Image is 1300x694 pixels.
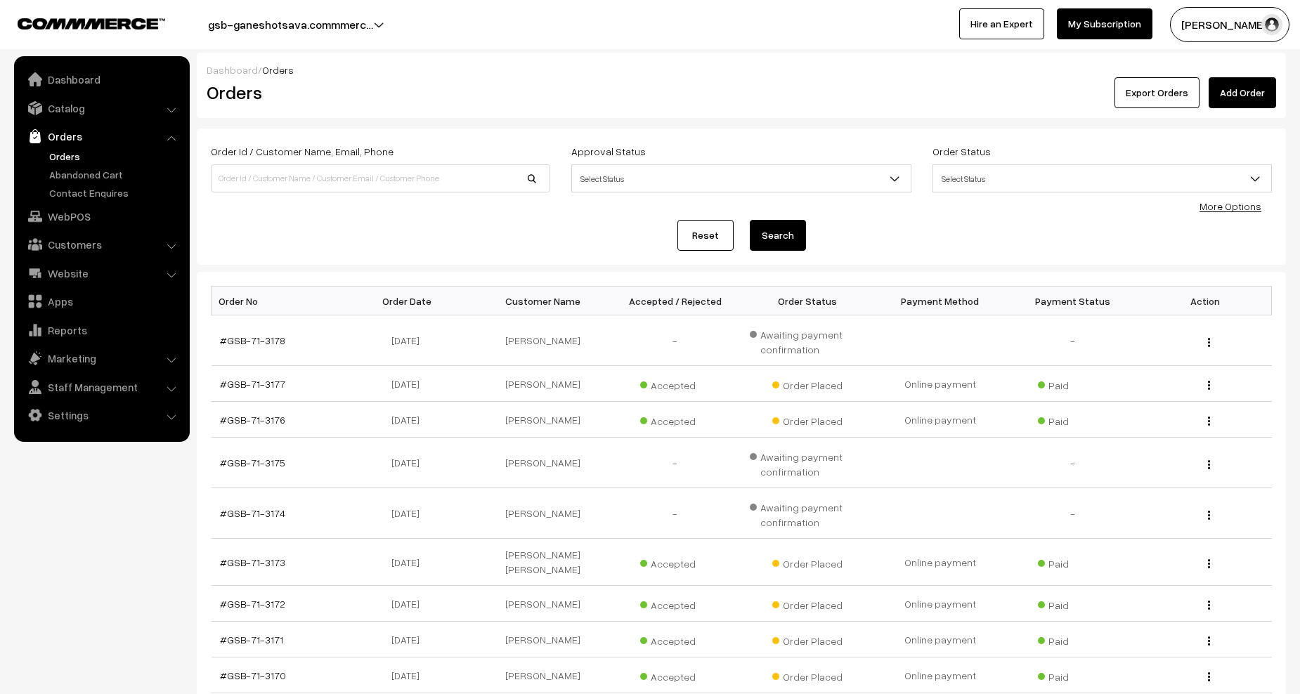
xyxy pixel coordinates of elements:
img: COMMMERCE [18,18,165,29]
a: Catalog [18,96,185,121]
td: - [609,488,741,539]
td: [PERSON_NAME] [476,657,609,693]
a: #GSB-71-3174 [220,507,285,519]
span: Orders [262,64,294,76]
span: Accepted [640,410,710,428]
span: Paid [1038,410,1108,428]
a: #GSB-71-3171 [220,634,283,646]
span: Order Placed [772,374,843,393]
td: Online payment [874,622,1007,657]
img: Menu [1208,417,1210,426]
a: WebPOS [18,204,185,229]
td: - [1006,488,1139,539]
td: [DATE] [344,315,476,366]
a: Marketing [18,346,185,371]
span: Awaiting payment confirmation [750,497,866,530]
a: Abandoned Cart [46,167,185,182]
a: Reports [18,317,185,343]
img: Menu [1208,636,1210,646]
td: - [609,438,741,488]
a: Settings [18,402,185,428]
td: Online payment [874,657,1007,693]
a: #GSB-71-3176 [220,414,285,426]
td: [PERSON_NAME] [476,438,609,488]
td: - [609,315,741,366]
a: Dashboard [18,67,185,92]
th: Customer Name [476,287,609,315]
td: Online payment [874,586,1007,622]
th: Order No [212,287,344,315]
a: Add Order [1209,77,1276,108]
td: [PERSON_NAME] [476,366,609,402]
span: Order Placed [772,410,843,428]
a: Hire an Expert [959,8,1044,39]
div: / [207,63,1276,77]
label: Approval Status [571,144,646,159]
span: Paid [1038,594,1108,613]
a: Staff Management [18,374,185,400]
button: Search [750,220,806,251]
a: Reset [677,220,734,251]
td: [PERSON_NAME] [476,402,609,438]
span: Awaiting payment confirmation [750,446,866,479]
span: Accepted [640,594,710,613]
span: Select Status [572,166,910,191]
a: #GSB-71-3175 [220,457,285,469]
img: Menu [1208,601,1210,610]
img: Menu [1208,672,1210,681]
label: Order Status [932,144,991,159]
span: Order Placed [772,666,843,684]
h2: Orders [207,81,549,103]
span: Paid [1038,553,1108,571]
a: Dashboard [207,64,258,76]
a: Orders [18,124,185,149]
th: Order Status [741,287,874,315]
img: user [1261,14,1282,35]
td: [PERSON_NAME] [476,315,609,366]
td: [DATE] [344,402,476,438]
td: [DATE] [344,539,476,586]
td: [DATE] [344,366,476,402]
th: Payment Method [874,287,1007,315]
span: Paid [1038,374,1108,393]
button: Export Orders [1114,77,1200,108]
a: #GSB-71-3173 [220,556,285,568]
a: #GSB-71-3177 [220,378,285,390]
a: COMMMERCE [18,14,141,31]
span: Paid [1038,666,1108,684]
td: [DATE] [344,488,476,539]
td: [DATE] [344,586,476,622]
span: Order Placed [772,553,843,571]
span: Order Placed [772,594,843,613]
td: [DATE] [344,657,476,693]
img: Menu [1208,559,1210,568]
span: Select Status [933,166,1271,191]
td: Online payment [874,539,1007,586]
a: My Subscription [1057,8,1152,39]
th: Action [1139,287,1272,315]
span: Select Status [932,164,1272,192]
a: Contact Enquires [46,185,185,200]
td: - [1006,438,1139,488]
th: Accepted / Rejected [609,287,741,315]
img: Menu [1208,381,1210,390]
td: [PERSON_NAME] [476,586,609,622]
label: Order Id / Customer Name, Email, Phone [211,144,394,159]
img: Menu [1208,511,1210,520]
td: Online payment [874,402,1007,438]
span: Accepted [640,666,710,684]
button: [PERSON_NAME] [1170,7,1289,42]
a: #GSB-71-3170 [220,669,286,681]
td: [PERSON_NAME] [476,488,609,539]
span: Accepted [640,374,710,393]
span: Order Placed [772,630,843,648]
a: More Options [1200,200,1261,212]
td: [DATE] [344,438,476,488]
td: [DATE] [344,622,476,657]
td: [PERSON_NAME] [PERSON_NAME] [476,539,609,586]
td: [PERSON_NAME] [476,622,609,657]
a: #GSB-71-3178 [220,334,285,346]
th: Payment Status [1006,287,1139,315]
span: Select Status [571,164,911,192]
img: Menu [1208,338,1210,347]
